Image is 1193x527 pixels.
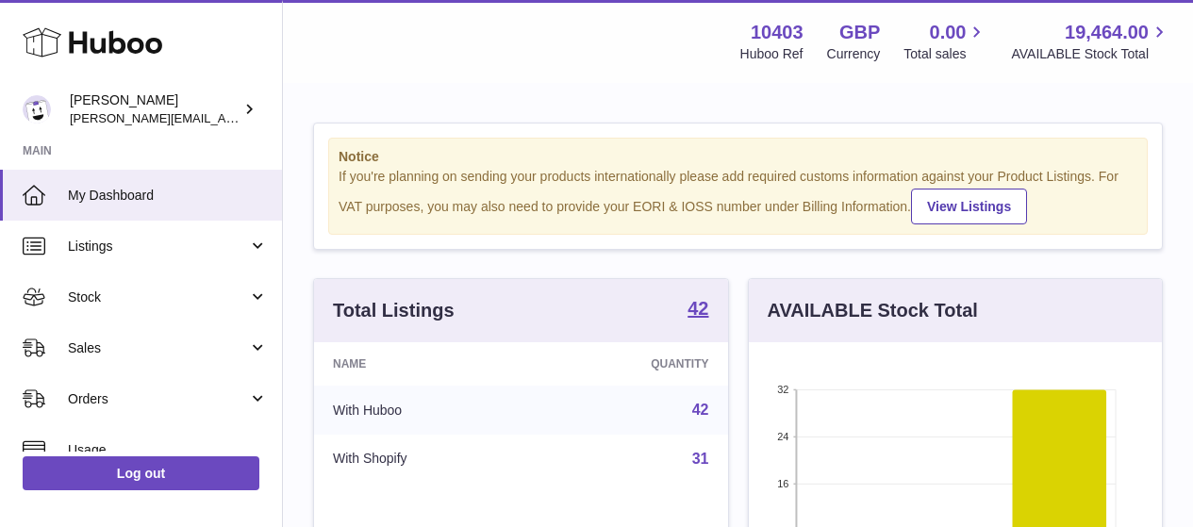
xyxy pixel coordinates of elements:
[903,45,987,63] span: Total sales
[70,110,378,125] span: [PERSON_NAME][EMAIL_ADDRESS][DOMAIN_NAME]
[903,20,987,63] a: 0.00 Total sales
[1011,45,1170,63] span: AVAILABLE Stock Total
[777,478,788,489] text: 16
[314,386,537,435] td: With Huboo
[692,451,709,467] a: 31
[537,342,727,386] th: Quantity
[314,342,537,386] th: Name
[777,384,788,395] text: 32
[23,456,259,490] a: Log out
[751,20,804,45] strong: 10403
[1011,20,1170,63] a: 19,464.00 AVAILABLE Stock Total
[68,288,248,306] span: Stock
[68,441,268,459] span: Usage
[314,435,537,484] td: With Shopify
[839,20,880,45] strong: GBP
[68,238,248,255] span: Listings
[68,187,268,205] span: My Dashboard
[68,390,248,408] span: Orders
[688,299,708,321] a: 42
[740,45,804,63] div: Huboo Ref
[827,45,881,63] div: Currency
[339,168,1137,224] div: If you're planning on sending your products internationally please add required customs informati...
[930,20,967,45] span: 0.00
[768,298,978,323] h3: AVAILABLE Stock Total
[911,189,1027,224] a: View Listings
[688,299,708,318] strong: 42
[1065,20,1149,45] span: 19,464.00
[339,148,1137,166] strong: Notice
[777,431,788,442] text: 24
[333,298,455,323] h3: Total Listings
[23,95,51,124] img: keval@makerscabinet.com
[70,91,240,127] div: [PERSON_NAME]
[68,339,248,357] span: Sales
[692,402,709,418] a: 42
